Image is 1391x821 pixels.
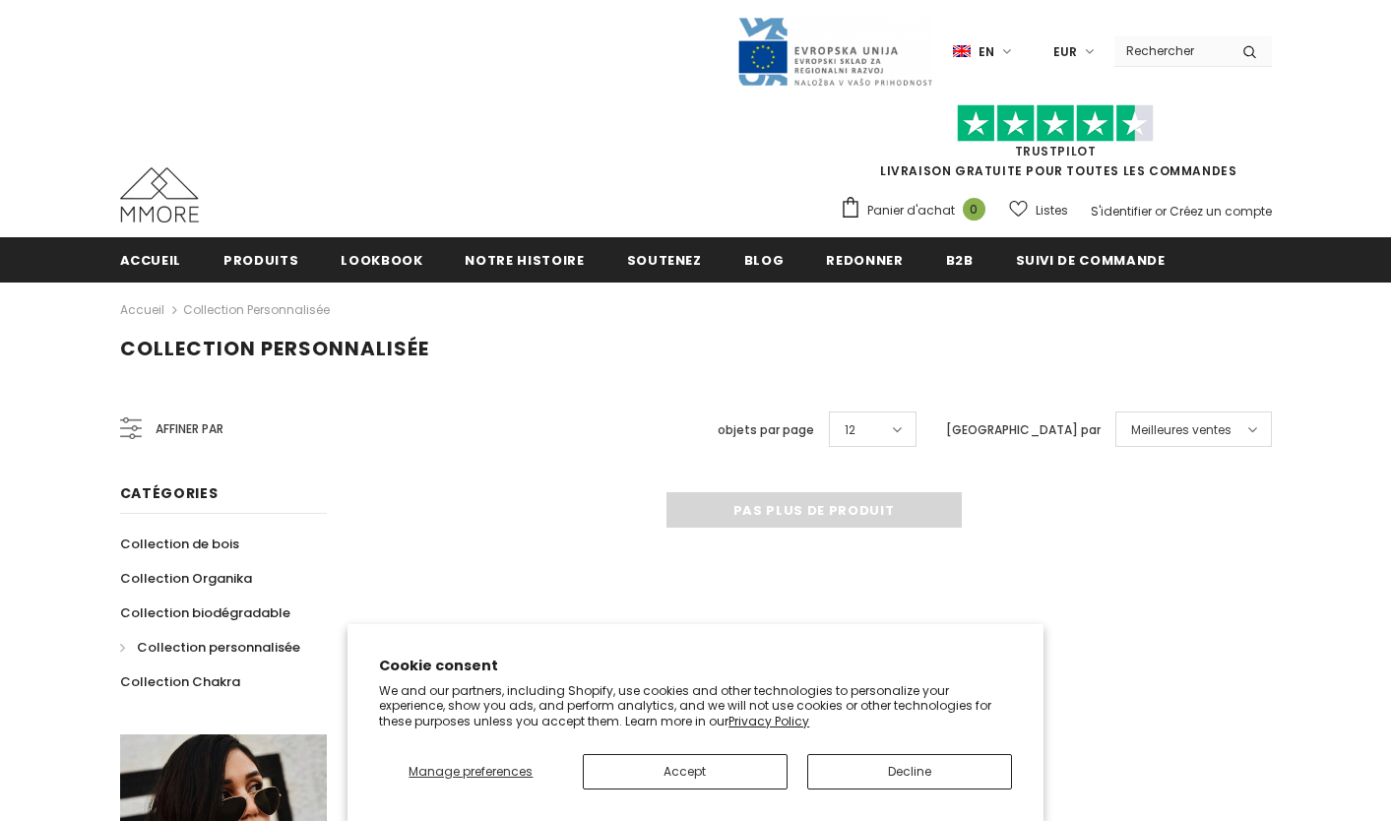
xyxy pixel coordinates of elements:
button: Accept [583,754,788,789]
span: Collection personnalisée [120,335,429,362]
a: Listes [1009,193,1068,227]
span: Meilleures ventes [1131,420,1232,440]
a: Privacy Policy [728,713,809,729]
label: [GEOGRAPHIC_DATA] par [946,420,1101,440]
a: Collection personnalisée [120,630,300,664]
span: Redonner [826,251,903,270]
span: Blog [744,251,785,270]
img: Javni Razpis [736,16,933,88]
span: LIVRAISON GRATUITE POUR TOUTES LES COMMANDES [840,113,1272,179]
span: Affiner par [156,418,223,440]
input: Search Site [1114,36,1228,65]
a: S'identifier [1091,203,1152,220]
span: Notre histoire [465,251,584,270]
label: objets par page [718,420,814,440]
span: soutenez [627,251,702,270]
span: B2B [946,251,974,270]
span: en [979,42,994,62]
button: Manage preferences [379,754,562,789]
span: Lookbook [341,251,422,270]
span: Collection de bois [120,535,239,553]
span: Suivi de commande [1016,251,1166,270]
a: Lookbook [341,237,422,282]
h2: Cookie consent [379,656,1012,676]
a: Créez un compte [1170,203,1272,220]
a: Accueil [120,237,182,282]
img: Cas MMORE [120,167,199,222]
a: Panier d'achat 0 [840,196,995,225]
a: Suivi de commande [1016,237,1166,282]
a: Blog [744,237,785,282]
a: Accueil [120,298,164,322]
a: soutenez [627,237,702,282]
span: Panier d'achat [867,201,955,221]
span: 0 [963,198,985,221]
span: 12 [845,420,855,440]
a: Collection personnalisée [183,301,330,318]
a: Collection Organika [120,561,252,596]
span: Catégories [120,483,219,503]
a: Produits [223,237,298,282]
img: Faites confiance aux étoiles pilotes [957,104,1154,143]
span: Listes [1036,201,1068,221]
span: Collection Chakra [120,672,240,691]
span: EUR [1053,42,1077,62]
a: Notre histoire [465,237,584,282]
span: Collection personnalisée [137,638,300,657]
a: Redonner [826,237,903,282]
span: Manage preferences [409,763,533,780]
span: Collection biodégradable [120,603,290,622]
a: TrustPilot [1015,143,1097,159]
button: Decline [807,754,1012,789]
span: Accueil [120,251,182,270]
span: or [1155,203,1167,220]
a: B2B [946,237,974,282]
p: We and our partners, including Shopify, use cookies and other technologies to personalize your ex... [379,683,1012,729]
span: Collection Organika [120,569,252,588]
a: Collection Chakra [120,664,240,699]
a: Collection biodégradable [120,596,290,630]
img: i-lang-1.png [953,43,971,60]
span: Produits [223,251,298,270]
a: Javni Razpis [736,42,933,59]
a: Collection de bois [120,527,239,561]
